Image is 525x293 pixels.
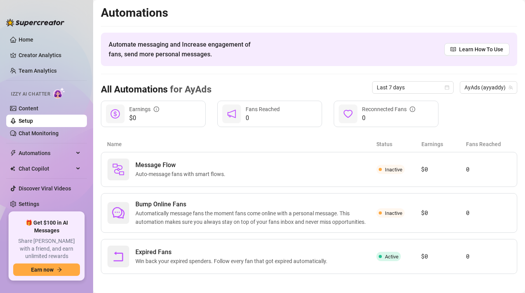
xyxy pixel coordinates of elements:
[135,257,331,265] span: Win back your expired spenders. Follow every fan that got expired automatically.
[6,19,64,26] img: logo-BBDzfeDw.svg
[421,140,466,148] article: Earnings
[19,147,74,159] span: Automations
[508,85,513,90] span: team
[10,150,16,156] span: thunderbolt
[19,105,38,112] a: Content
[53,87,65,99] img: AI Chatter
[112,250,125,263] span: rollback
[227,109,236,119] span: notification
[19,68,57,74] a: Team Analytics
[343,109,353,119] span: heart
[246,106,280,112] span: Fans Reached
[410,106,415,112] span: info-circle
[31,267,54,273] span: Earn now
[376,140,421,148] article: Status
[19,37,33,43] a: Home
[466,140,511,148] article: Fans Reached
[444,43,509,56] a: Learn How To Use
[154,106,159,112] span: info-circle
[19,185,71,192] a: Discover Viral Videos
[421,208,466,218] article: $0
[135,160,229,170] span: Message Flow
[107,140,376,148] article: Name
[101,5,517,20] h2: Automations
[385,210,402,216] span: Inactive
[19,130,59,136] a: Chat Monitoring
[135,200,376,209] span: Bump Online Fans
[362,105,415,113] div: Reconnected Fans
[459,45,503,54] span: Learn How To Use
[135,248,331,257] span: Expired Fans
[445,85,449,90] span: calendar
[13,263,80,276] button: Earn nowarrow-right
[362,113,415,123] span: 0
[246,113,280,123] span: 0
[129,113,159,123] span: $0
[421,252,466,261] article: $0
[109,40,258,59] span: Automate messaging and Increase engagement of fans, send more personal messages.
[466,252,511,261] article: 0
[450,47,456,52] span: read
[466,165,511,174] article: 0
[385,254,399,260] span: Active
[11,91,50,98] span: Izzy AI Chatter
[19,49,81,61] a: Creator Analytics
[135,170,229,178] span: Auto-message fans with smart flows.
[111,109,120,119] span: dollar
[499,267,517,285] iframe: Intercom live chat
[129,105,159,113] div: Earnings
[466,208,511,218] article: 0
[135,209,376,226] span: Automatically message fans the moment fans come online with a personal message. This automation m...
[385,167,402,173] span: Inactive
[101,84,211,96] h3: All Automations
[377,82,449,93] span: Last 7 days
[13,237,80,260] span: Share [PERSON_NAME] with a friend, and earn unlimited rewards
[168,84,211,95] span: for AyAds
[421,165,466,174] article: $0
[10,166,15,171] img: Chat Copilot
[112,207,125,219] span: comment
[112,163,125,176] img: svg%3e
[19,201,39,207] a: Settings
[19,118,33,124] a: Setup
[464,82,513,93] span: AyAds (ayyaddy)
[13,219,80,234] span: 🎁 Get $100 in AI Messages
[57,267,62,272] span: arrow-right
[19,162,74,175] span: Chat Copilot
